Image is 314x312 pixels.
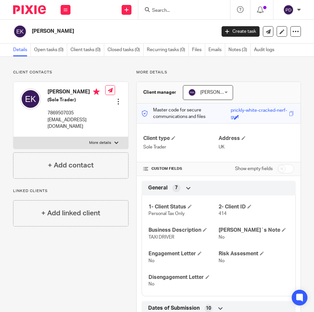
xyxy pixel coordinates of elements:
i: Primary [93,88,100,95]
h4: 2- Client ID [219,204,289,210]
a: Open tasks (0) [34,44,67,56]
label: Show empty fields [235,166,273,172]
a: Emails [208,44,225,56]
a: Files [192,44,205,56]
h4: + Add linked client [41,208,100,218]
h4: Engagement Letter [148,250,219,257]
img: svg%3E [13,25,27,38]
h4: 1- Client Status [148,204,219,210]
span: 7 [175,185,178,191]
p: More details [136,70,301,75]
span: 414 [219,211,226,216]
span: No [148,259,154,263]
a: Create task [222,26,260,37]
a: Notes (3) [228,44,251,56]
p: 7869507035 [48,110,105,116]
span: Dates of Submission [148,305,200,312]
img: svg%3E [20,88,41,109]
img: Pixie [13,5,46,14]
input: Search [151,8,210,14]
h4: Risk Assesment [219,250,289,257]
h4: [PERSON_NAME] [48,88,105,97]
p: Sole Trader [143,144,219,150]
img: svg%3E [188,88,196,96]
span: TAXI DRIVER [148,235,174,240]
p: UK [219,144,294,150]
a: Details [13,44,31,56]
h3: Client manager [143,89,176,96]
a: Client tasks (0) [70,44,104,56]
img: svg%3E [283,5,294,15]
h4: [PERSON_NAME]`s Note [219,227,289,234]
h4: CUSTOM FIELDS [143,166,219,171]
h5: (Sole Trader) [48,97,105,103]
span: No [148,282,154,286]
div: prickly-white-cracked-nerf-gun [231,107,287,115]
h4: Business Description [148,227,219,234]
span: No [219,235,225,240]
p: Client contacts [13,70,128,75]
h4: Address [219,135,294,142]
span: Personal Tax Only [148,211,185,216]
p: [EMAIL_ADDRESS][DOMAIN_NAME] [48,117,105,130]
span: 10 [206,305,211,312]
h4: + Add contact [48,160,94,170]
h2: [PERSON_NAME] [32,28,176,35]
span: General [148,185,167,191]
a: Closed tasks (0) [108,44,144,56]
a: Recurring tasks (0) [147,44,189,56]
a: Audit logs [254,44,278,56]
span: No [219,259,225,263]
h4: Disengagement Letter [148,274,219,281]
p: Linked clients [13,188,128,194]
p: More details [89,140,111,146]
h4: Client type [143,135,219,142]
p: Master code for secure communications and files [142,107,231,120]
span: [PERSON_NAME] [200,90,236,95]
